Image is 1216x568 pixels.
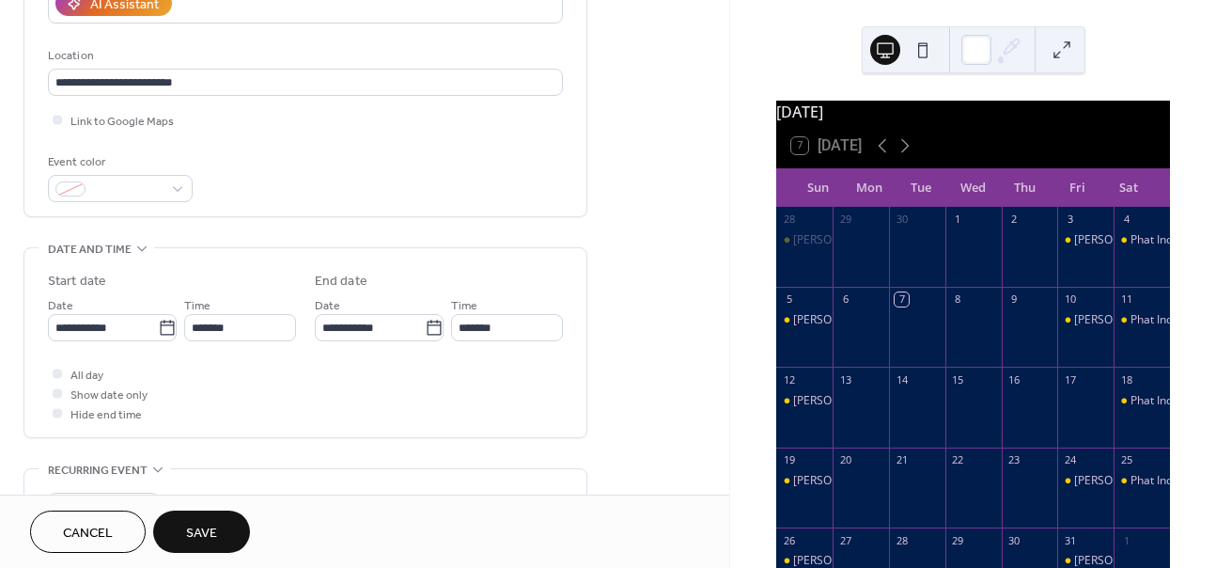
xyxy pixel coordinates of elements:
div: Thu [999,169,1051,207]
div: 27 [838,533,852,547]
div: Location [48,46,559,66]
div: 17 [1063,372,1077,387]
div: 10 [1063,292,1077,307]
span: Cancel [63,524,113,544]
div: 5 [782,292,796,307]
div: 20 [838,453,852,467]
div: 21 [895,453,909,467]
span: Date [315,296,340,316]
div: 2 [1007,213,1021,227]
div: 1 [1119,533,1133,547]
button: Save [153,511,250,553]
div: 13 [838,372,852,387]
span: Save [186,524,217,544]
div: Start date [48,272,106,292]
div: Phat Inc. [1130,232,1175,248]
div: [PERSON_NAME] [793,473,881,489]
div: Phat Inc. [1130,393,1175,409]
div: 24 [1063,453,1077,467]
span: All day [70,366,103,386]
div: Mon [844,169,896,207]
div: Armen Donelian [776,232,833,248]
div: 28 [895,533,909,547]
div: 30 [895,213,909,227]
span: Hide end time [70,405,142,425]
span: Date and time [48,240,132,260]
div: 14 [895,372,909,387]
div: John Esposito [1057,232,1114,248]
div: [PERSON_NAME] [793,393,881,409]
div: Armen Donelian [776,312,833,328]
div: 16 [1007,372,1021,387]
button: Cancel [30,511,146,553]
span: Recurring event [48,461,148,481]
div: 19 [782,453,796,467]
div: Armen Donelian [776,393,833,409]
div: 22 [951,453,965,467]
div: 4 [1119,213,1133,227]
div: 7 [895,292,909,307]
div: Armen Donelian [776,473,833,489]
div: 26 [782,533,796,547]
div: 18 [1119,372,1133,387]
div: [PERSON_NAME] [1074,312,1162,328]
div: [PERSON_NAME] [793,312,881,328]
span: Date [48,296,73,316]
div: 28 [782,213,796,227]
span: Show date only [70,386,148,405]
div: Phat Inc. [1114,312,1170,328]
div: 6 [838,292,852,307]
div: 1 [951,213,965,227]
div: 3 [1063,213,1077,227]
div: Event color [48,152,189,172]
div: Wed [947,169,999,207]
div: [DATE] [776,101,1170,123]
div: Tue [896,169,947,207]
div: 15 [951,372,965,387]
div: [PERSON_NAME] [793,232,881,248]
div: Sun [791,169,843,207]
div: Sat [1103,169,1155,207]
div: 29 [838,213,852,227]
div: 12 [782,372,796,387]
div: [PERSON_NAME] [1074,232,1162,248]
div: 11 [1119,292,1133,307]
div: End date [315,272,367,292]
div: 9 [1007,292,1021,307]
div: 23 [1007,453,1021,467]
div: 25 [1119,453,1133,467]
div: 29 [951,533,965,547]
div: Fri [1052,169,1103,207]
div: Joe Rutkowski [1057,473,1114,489]
div: 30 [1007,533,1021,547]
div: Phat Inc. [1130,312,1175,328]
div: 8 [951,292,965,307]
div: Phat Inc. [1130,473,1175,489]
span: Time [184,296,210,316]
div: 31 [1063,533,1077,547]
div: Joe Rutkowski [1057,312,1114,328]
div: Phat Inc. [1114,393,1170,409]
div: Phat Inc. [1114,473,1170,489]
div: [PERSON_NAME] [1074,473,1162,489]
span: Link to Google Maps [70,112,174,132]
div: Phat Inc. [1114,232,1170,248]
span: Time [451,296,477,316]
